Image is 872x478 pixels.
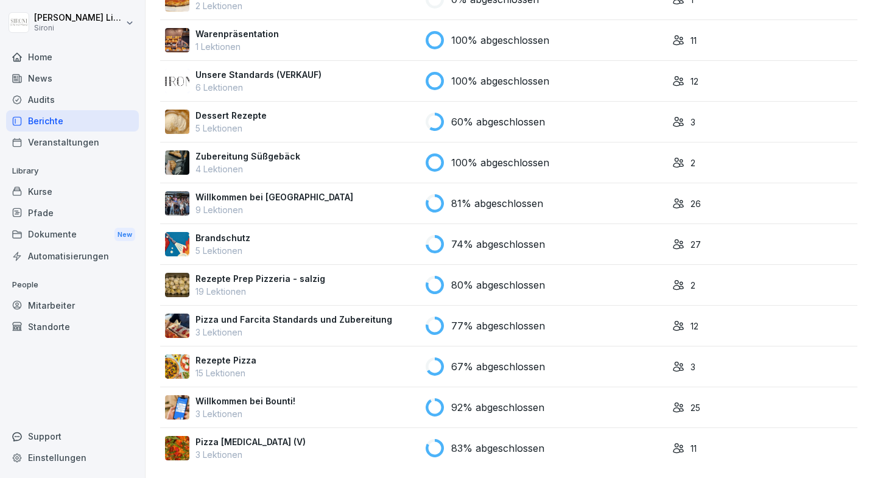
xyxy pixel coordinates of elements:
a: News [6,68,139,89]
p: Willkommen bei [GEOGRAPHIC_DATA] [195,191,353,203]
img: xh3bnih80d1pxcetv9zsuevg.png [165,395,189,420]
img: p05qwohz0o52ysbx64gsjie8.png [165,150,189,175]
div: Support [6,426,139,447]
a: Pfade [6,202,139,223]
p: 83% abgeschlossen [451,441,544,455]
p: 77% abgeschlossen [451,318,545,333]
p: 80% abgeschlossen [451,278,545,292]
p: 26 [691,197,701,210]
img: zyvhtweyt47y1etu6k7gt48a.png [165,314,189,338]
p: Willkommen bei Bounti! [195,395,295,407]
p: 100% abgeschlossen [451,33,549,47]
img: ptfehjakux1ythuqs2d8013j.png [165,436,189,460]
p: Sironi [34,24,123,32]
img: s9szdvbzmher50hzynduxgud.png [165,28,189,52]
p: 11 [691,442,697,455]
div: Dokumente [6,223,139,246]
a: Standorte [6,316,139,337]
p: 67% abgeschlossen [451,359,545,374]
p: Brandschutz [195,231,250,244]
p: 25 [691,401,700,414]
p: 6 Lektionen [195,81,322,94]
p: Dessert Rezepte [195,109,267,122]
p: Rezepte Pizza [195,354,256,367]
p: Warenpräsentation [195,27,279,40]
p: Rezepte Prep Pizzeria - salzig [195,272,325,285]
p: 4 Lektionen [195,163,300,175]
p: 2 [691,279,695,292]
p: 81% abgeschlossen [451,196,543,211]
p: Unsere Standards (VERKAUF) [195,68,322,81]
p: 12 [691,75,698,88]
p: 2 [691,156,695,169]
p: 12 [691,320,698,332]
a: Audits [6,89,139,110]
img: fr9tmtynacnbc68n3kf2tpkd.png [165,110,189,134]
img: lqv555mlp0nk8rvfp4y70ul5.png [165,69,189,93]
img: tz25f0fmpb70tuguuhxz5i1d.png [165,354,189,379]
p: Pizza [MEDICAL_DATA] (V) [195,435,306,448]
p: 3 Lektionen [195,407,295,420]
img: xmkdnyjyz2x3qdpcryl1xaw9.png [165,191,189,216]
a: Veranstaltungen [6,132,139,153]
p: 3 Lektionen [195,326,392,339]
p: 11 [691,34,697,47]
p: 74% abgeschlossen [451,237,545,251]
a: Berichte [6,110,139,132]
p: Zubereitung Süßgebäck [195,150,300,163]
img: gmye01l4f1zcre5ud7hs9fxs.png [165,273,189,297]
div: New [114,228,135,242]
p: 100% abgeschlossen [451,155,549,170]
a: Einstellungen [6,447,139,468]
p: [PERSON_NAME] Lilja [34,13,123,23]
p: 5 Lektionen [195,244,250,257]
p: 15 Lektionen [195,367,256,379]
img: b0iy7e1gfawqjs4nezxuanzk.png [165,232,189,256]
p: Library [6,161,139,181]
p: People [6,275,139,295]
a: DokumenteNew [6,223,139,246]
p: 100% abgeschlossen [451,74,549,88]
p: 3 [691,360,695,373]
p: 5 Lektionen [195,122,267,135]
a: Kurse [6,181,139,202]
p: 3 [691,116,695,128]
p: 9 Lektionen [195,203,353,216]
p: 27 [691,238,701,251]
p: 1 Lektionen [195,40,279,53]
p: 3 Lektionen [195,448,306,461]
p: 19 Lektionen [195,285,325,298]
a: Mitarbeiter [6,295,139,316]
a: Automatisierungen [6,245,139,267]
p: 92% abgeschlossen [451,400,544,415]
p: 60% abgeschlossen [451,114,545,129]
a: Home [6,46,139,68]
p: Pizza und Farcita Standards und Zubereitung [195,313,392,326]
